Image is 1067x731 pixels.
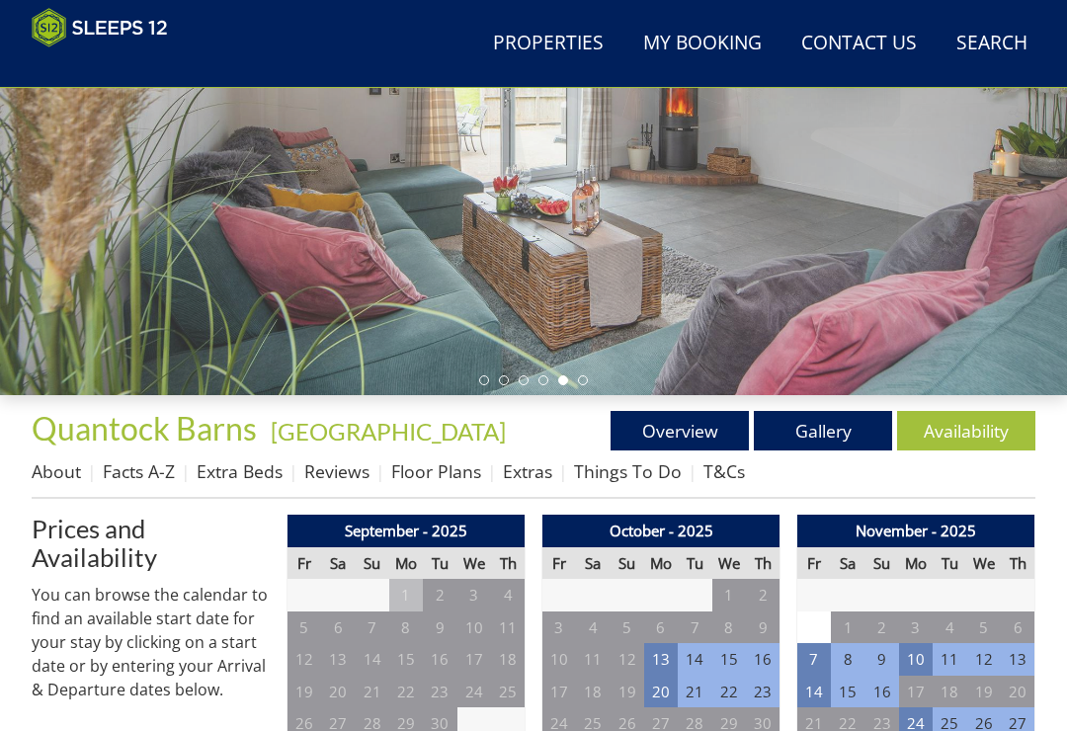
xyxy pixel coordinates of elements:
td: 12 [610,643,643,676]
td: 5 [610,611,643,644]
td: 18 [576,676,610,708]
th: We [712,547,746,580]
td: 13 [644,643,678,676]
td: 3 [457,579,491,611]
td: 23 [746,676,780,708]
td: 18 [491,643,525,676]
td: 15 [712,643,746,676]
td: 11 [933,643,966,676]
th: Tu [933,547,966,580]
a: Search [948,22,1035,66]
th: Sa [321,547,355,580]
td: 3 [542,611,576,644]
td: 16 [864,676,898,708]
th: Fr [287,547,321,580]
th: Su [355,547,388,580]
td: 13 [1001,643,1034,676]
td: 2 [746,579,780,611]
td: 17 [542,676,576,708]
td: 24 [457,676,491,708]
a: Contact Us [793,22,925,66]
td: 9 [864,643,898,676]
th: Th [746,547,780,580]
td: 7 [355,611,388,644]
td: 25 [491,676,525,708]
td: 19 [287,676,321,708]
td: 8 [831,643,864,676]
td: 9 [423,611,456,644]
td: 12 [967,643,1001,676]
a: Things To Do [574,459,682,483]
th: Sa [831,547,864,580]
td: 14 [797,676,831,708]
td: 19 [610,676,643,708]
th: Th [1001,547,1034,580]
a: Availability [897,411,1035,450]
td: 13 [321,643,355,676]
td: 15 [831,676,864,708]
td: 3 [899,611,933,644]
th: Fr [542,547,576,580]
a: Facts A-Z [103,459,175,483]
a: Prices and Availability [32,515,271,570]
th: October - 2025 [542,515,780,547]
a: About [32,459,81,483]
a: Extra Beds [197,459,283,483]
td: 11 [491,611,525,644]
a: Gallery [754,411,892,450]
th: Su [610,547,643,580]
th: We [967,547,1001,580]
th: Mo [644,547,678,580]
td: 14 [678,643,711,676]
td: 20 [644,676,678,708]
td: 4 [933,611,966,644]
a: Extras [503,459,552,483]
td: 8 [712,611,746,644]
td: 17 [899,676,933,708]
td: 22 [712,676,746,708]
th: Mo [389,547,423,580]
td: 4 [491,579,525,611]
td: 2 [864,611,898,644]
p: You can browse the calendar to find an available start date for your stay by clicking on a start ... [32,583,271,701]
span: Quantock Barns [32,409,257,447]
td: 19 [967,676,1001,708]
td: 15 [389,643,423,676]
td: 12 [287,643,321,676]
a: Floor Plans [391,459,481,483]
td: 7 [678,611,711,644]
a: T&Cs [703,459,745,483]
th: We [457,547,491,580]
th: Mo [899,547,933,580]
td: 1 [389,579,423,611]
th: Su [864,547,898,580]
td: 16 [423,643,456,676]
img: Sleeps 12 [32,8,168,47]
a: Properties [485,22,612,66]
td: 5 [287,611,321,644]
td: 21 [678,676,711,708]
td: 21 [355,676,388,708]
td: 11 [576,643,610,676]
td: 18 [933,676,966,708]
td: 10 [899,643,933,676]
td: 6 [644,611,678,644]
a: [GEOGRAPHIC_DATA] [271,417,506,446]
td: 10 [542,643,576,676]
td: 20 [321,676,355,708]
a: Quantock Barns [32,409,263,447]
th: Fr [797,547,831,580]
th: September - 2025 [287,515,526,547]
iframe: Customer reviews powered by Trustpilot [22,59,229,76]
td: 7 [797,643,831,676]
td: 23 [423,676,456,708]
td: 22 [389,676,423,708]
td: 6 [1001,611,1034,644]
td: 6 [321,611,355,644]
th: Th [491,547,525,580]
td: 1 [712,579,746,611]
td: 8 [389,611,423,644]
th: Tu [423,547,456,580]
td: 16 [746,643,780,676]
